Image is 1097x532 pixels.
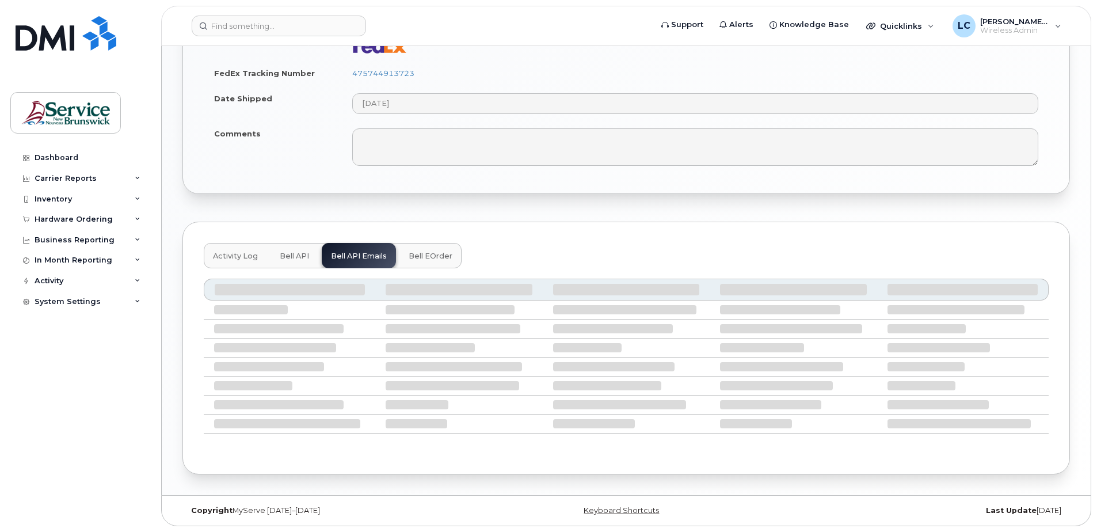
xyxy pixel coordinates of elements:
div: Lenentine, Carrie (EECD/EDPE) [944,14,1069,37]
a: Keyboard Shortcuts [584,506,659,515]
label: Date Shipped [214,93,272,104]
a: Support [653,13,711,36]
span: Support [671,19,703,31]
span: Wireless Admin [980,26,1049,35]
label: Comments [214,128,261,139]
div: MyServe [DATE]–[DATE] [182,506,478,515]
div: Quicklinks [858,14,942,37]
span: Bell eOrder [409,252,452,261]
strong: Last Update [986,506,1037,515]
a: Knowledge Base [761,13,857,36]
a: Alerts [711,13,761,36]
span: Quicklinks [880,21,922,31]
span: Bell API [280,252,309,261]
a: 475744913723 [352,69,414,78]
span: Alerts [729,19,753,31]
div: [DATE] [774,506,1070,515]
span: Activity Log [213,252,258,261]
input: Find something... [192,16,366,36]
span: LC [958,19,970,33]
span: Knowledge Base [779,19,849,31]
span: [PERSON_NAME] (EECD/EDPE) [980,17,1049,26]
label: FedEx Tracking Number [214,68,315,79]
strong: Copyright [191,506,233,515]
